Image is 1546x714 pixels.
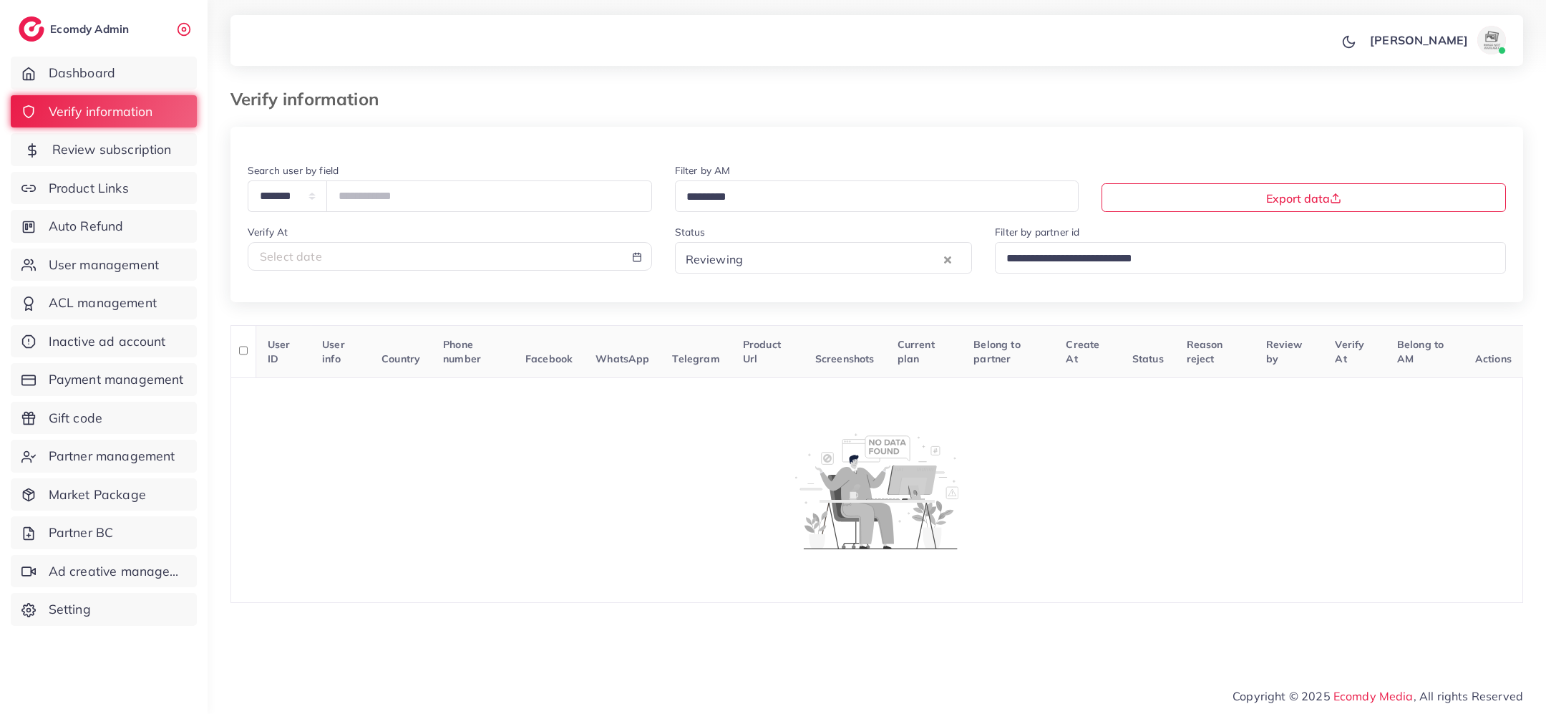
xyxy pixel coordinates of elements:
[11,210,197,243] a: Auto Refund
[49,409,102,428] span: Gift code
[675,242,973,273] div: Search for option
[248,163,339,178] label: Search user by field
[525,352,573,365] span: Facebook
[322,338,345,365] span: User info
[1266,338,1303,365] span: Review by
[11,516,197,549] a: Partner BC
[49,447,175,465] span: Partner management
[675,225,706,239] label: Status
[11,133,197,166] a: Review subscription
[11,440,197,473] a: Partner management
[1397,338,1444,365] span: Belong to AM
[11,95,197,128] a: Verify information
[672,352,719,365] span: Telegram
[1233,688,1523,705] span: Copyright © 2025
[11,249,197,281] a: User management
[11,57,197,90] a: Dashboard
[1477,26,1506,54] img: avatar
[248,225,288,239] label: Verify At
[1362,26,1512,54] a: [PERSON_NAME]avatar
[19,16,132,42] a: logoEcomdy Admin
[1414,688,1523,705] span: , All rights Reserved
[49,600,91,619] span: Setting
[1001,248,1487,270] input: Search for option
[49,179,129,198] span: Product Links
[675,180,1079,211] div: Search for option
[230,89,390,110] h3: Verify information
[595,352,649,365] span: WhatsApp
[443,338,481,365] span: Phone number
[795,432,958,549] img: No account
[49,217,124,236] span: Auto Refund
[1132,352,1164,365] span: Status
[681,186,1061,208] input: Search for option
[11,363,197,396] a: Payment management
[815,352,875,365] span: Screenshots
[49,524,114,542] span: Partner BC
[1066,338,1099,365] span: Create At
[1333,689,1414,703] a: Ecomdy Media
[11,172,197,205] a: Product Links
[49,256,159,274] span: User management
[1266,191,1341,206] span: Export data
[683,249,746,270] span: Reviewing
[49,294,157,312] span: ACL management
[260,249,322,264] span: Select date
[944,251,951,267] button: Clear Selected
[49,486,146,504] span: Market Package
[49,64,115,82] span: Dashboard
[52,140,172,159] span: Review subscription
[11,325,197,358] a: Inactive ad account
[50,22,132,36] h2: Ecomdy Admin
[49,562,186,581] span: Ad creative management
[49,332,166,351] span: Inactive ad account
[11,402,197,435] a: Gift code
[747,248,940,270] input: Search for option
[11,555,197,588] a: Ad creative management
[743,338,781,365] span: Product Url
[11,478,197,511] a: Market Package
[1370,32,1468,49] p: [PERSON_NAME]
[19,16,44,42] img: logo
[1475,352,1512,365] span: Actions
[11,593,197,626] a: Setting
[898,338,935,365] span: Current plan
[49,102,153,121] span: Verify information
[381,352,420,365] span: Country
[1335,338,1364,365] span: Verify At
[995,225,1079,239] label: Filter by partner id
[1187,338,1223,365] span: Reason reject
[49,370,184,389] span: Payment management
[995,242,1506,273] div: Search for option
[973,338,1020,365] span: Belong to partner
[11,286,197,319] a: ACL management
[675,163,731,178] label: Filter by AM
[268,338,291,365] span: User ID
[1102,183,1506,212] button: Export data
